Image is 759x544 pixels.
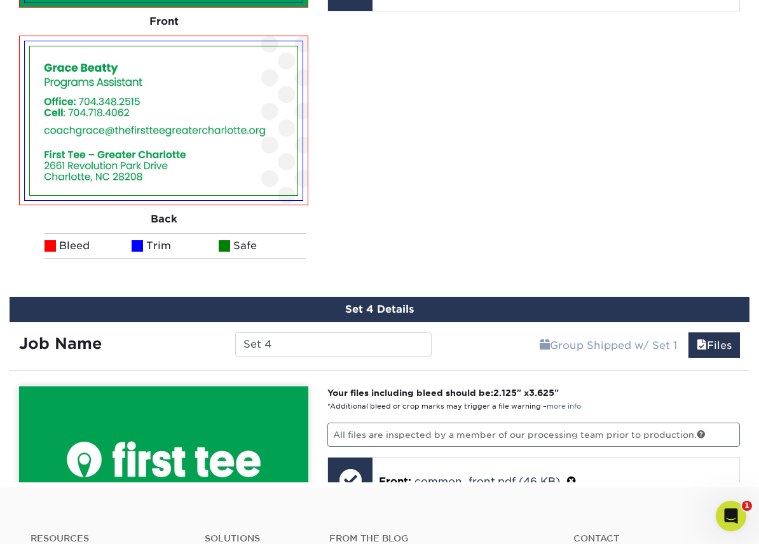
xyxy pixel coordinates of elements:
a: Files [688,332,740,358]
div: Set 4 Details [10,297,749,322]
h4: Solutions [205,533,310,544]
iframe: Google Customer Reviews [3,505,108,540]
a: more info [547,402,581,411]
iframe: Intercom live chat [716,501,746,531]
span: 1 [742,501,752,511]
li: Trim [132,233,219,259]
span: files [697,339,707,351]
span: Front: [379,475,411,487]
a: common_front.pdf (46 KB) [414,475,560,487]
li: Safe [219,233,306,259]
input: Enter a job name [235,332,432,357]
div: Front [19,8,308,36]
div: Back [19,205,308,233]
span: 3.625 [529,388,554,398]
span: shipping [540,339,550,351]
strong: Your files including bleed should be: " x " [327,388,559,398]
span: 2.125 [493,388,517,398]
strong: Job Name [19,334,102,353]
small: *Additional bleed or crop marks may trigger a file warning – [327,402,581,411]
a: Contact [573,533,728,544]
a: Group Shipped w/ Set 1 [531,332,685,358]
h4: Resources [31,533,186,544]
li: Bleed [44,233,132,259]
p: All files are inspected by a member of our processing team prior to production. [327,423,740,447]
h4: From the Blog [329,533,539,544]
